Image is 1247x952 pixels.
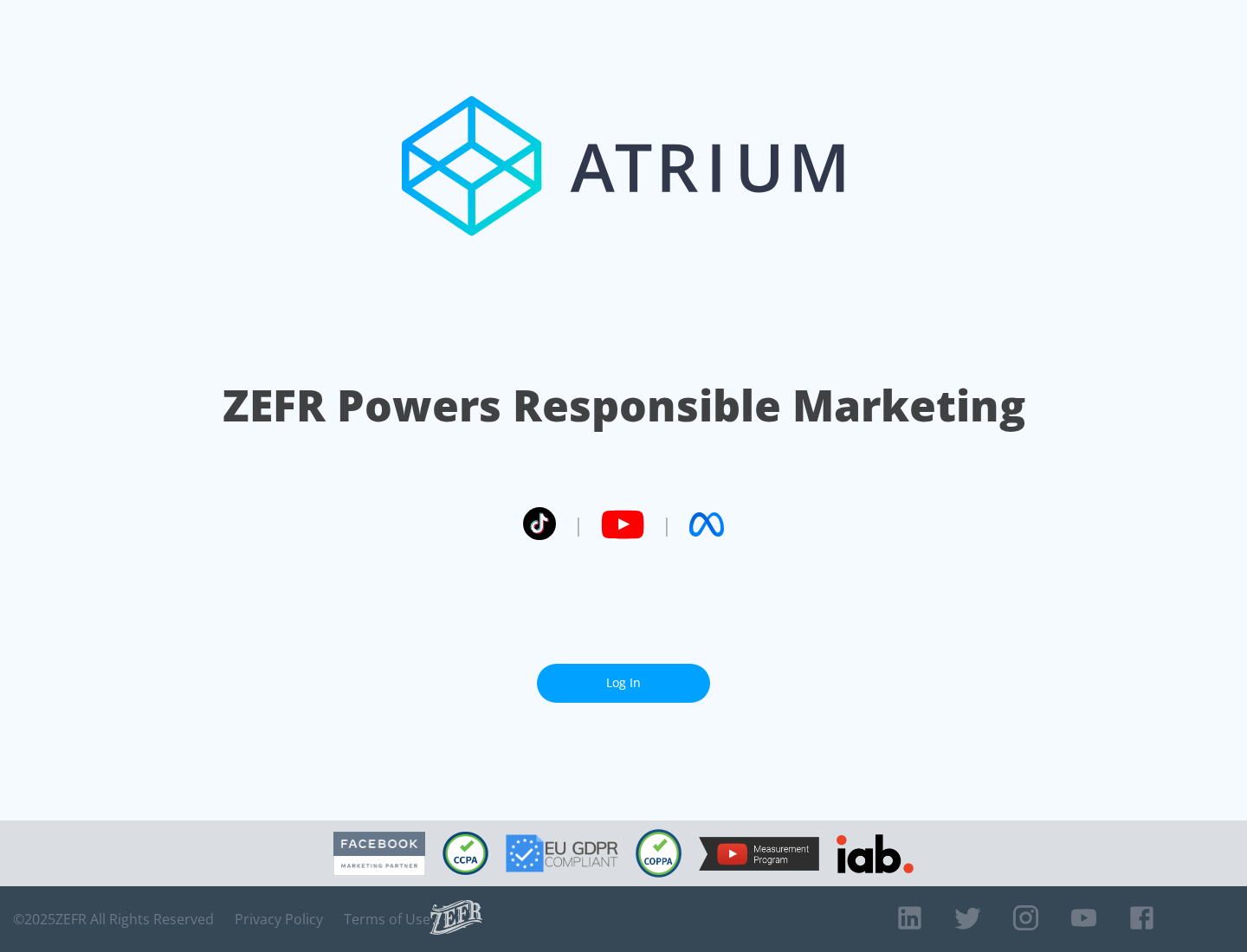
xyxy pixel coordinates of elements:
a: Privacy Policy [235,910,323,928]
img: CCPA Compliant [443,832,488,875]
img: IAB [837,834,914,873]
span: | [662,511,672,537]
img: YouTube Measurement Program [699,837,819,871]
img: COPPA Compliant [636,829,682,878]
a: Terms of Use [344,910,430,928]
span: © 2025 ZEFR All Rights Reserved [13,910,214,928]
img: GDPR Compliant [506,834,618,872]
h1: ZEFR Powers Responsible Marketing [223,376,1025,435]
a: Log In [537,664,710,703]
span: | [573,511,584,537]
img: Facebook Marketing Partner [333,832,425,876]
